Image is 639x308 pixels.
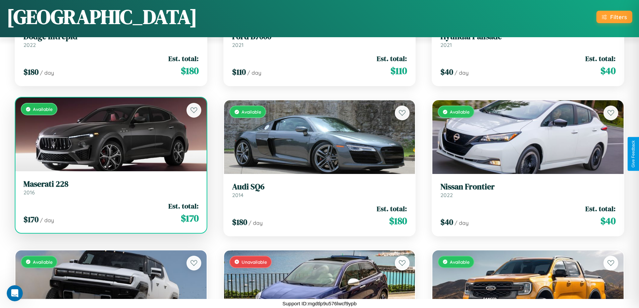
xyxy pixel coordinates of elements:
[232,66,246,77] span: $ 110
[390,64,407,77] span: $ 110
[7,3,197,30] h1: [GEOGRAPHIC_DATA]
[596,11,632,23] button: Filters
[610,13,627,20] div: Filters
[450,109,470,115] span: Available
[168,201,199,211] span: Est. total:
[232,42,244,48] span: 2021
[232,182,407,192] h3: Audi SQ6
[23,42,36,48] span: 2022
[23,189,35,196] span: 2016
[232,217,247,228] span: $ 180
[440,217,453,228] span: $ 40
[7,285,23,301] iframe: Intercom live chat
[242,109,261,115] span: Available
[40,69,54,76] span: / day
[23,66,39,77] span: $ 180
[455,220,469,226] span: / day
[181,211,199,225] span: $ 170
[377,54,407,63] span: Est. total:
[600,214,616,228] span: $ 40
[455,69,469,76] span: / day
[33,106,53,112] span: Available
[23,179,199,189] h3: Maserati 228
[181,64,199,77] span: $ 180
[40,217,54,224] span: / day
[440,192,453,198] span: 2022
[440,182,616,198] a: Nissan Frontier2022
[232,32,407,48] a: Ford B70002021
[600,64,616,77] span: $ 40
[242,259,267,265] span: Unavailable
[249,220,263,226] span: / day
[440,42,452,48] span: 2021
[282,299,357,308] p: Support ID: mgdtlp9u576lwcf9ypb
[585,54,616,63] span: Est. total:
[440,182,616,192] h3: Nissan Frontier
[23,179,199,196] a: Maserati 2282016
[440,32,616,48] a: Hyundai Palisade2021
[389,214,407,228] span: $ 180
[440,66,453,77] span: $ 40
[377,204,407,213] span: Est. total:
[450,259,470,265] span: Available
[23,214,39,225] span: $ 170
[168,54,199,63] span: Est. total:
[232,182,407,198] a: Audi SQ62014
[232,192,244,198] span: 2014
[631,140,636,168] div: Give Feedback
[247,69,261,76] span: / day
[33,259,53,265] span: Available
[585,204,616,213] span: Est. total:
[23,32,199,48] a: Dodge Intrepid2022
